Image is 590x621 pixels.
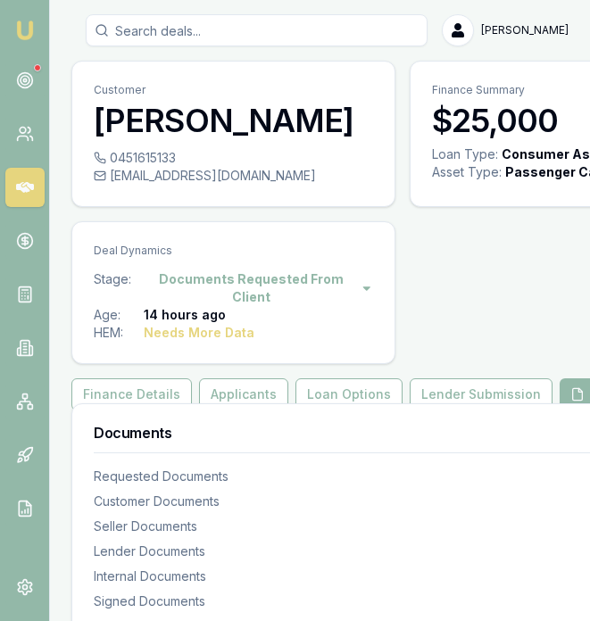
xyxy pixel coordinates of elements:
img: emu-icon-u.png [14,20,36,41]
button: Loan Options [295,378,403,410]
div: Age: [94,306,144,324]
div: Loan Type: [432,145,498,163]
div: 14 hours ago [144,306,226,324]
div: Needs More Data [144,324,254,342]
button: Documents Requested From Client [142,270,372,306]
a: Loan Options [292,378,406,410]
a: Lender Submission [406,378,556,410]
div: 0451615133 [94,149,373,167]
span: [PERSON_NAME] [481,23,569,37]
h3: [PERSON_NAME] [94,103,373,138]
button: Finance Details [71,378,192,410]
div: Asset Type : [432,163,502,181]
a: Finance Details [71,378,195,410]
p: Deal Dynamics [94,244,373,258]
a: Applicants [195,378,292,410]
div: HEM: [94,324,144,342]
div: Stage: [94,270,142,306]
div: [EMAIL_ADDRESS][DOMAIN_NAME] [94,167,373,185]
p: Customer [94,83,373,97]
button: Lender Submission [410,378,553,410]
input: Search deals [86,14,428,46]
button: Applicants [199,378,288,410]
